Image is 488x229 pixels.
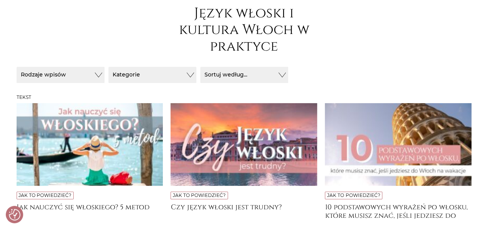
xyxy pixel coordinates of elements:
[17,67,105,83] button: Rodzaje wpisów
[173,192,226,198] a: Jak to powiedzieć?
[17,95,472,100] h3: Tekst
[171,203,317,219] a: Czy język włoski jest trudny?
[200,67,288,83] button: Sortuj według...
[167,5,321,55] h1: Język włoski i kultura Włoch w praktyce
[9,209,20,221] img: Revisit consent button
[327,192,380,198] a: Jak to powiedzieć?
[108,67,196,83] button: Kategorie
[19,192,71,198] a: Jak to powiedzieć?
[17,203,163,219] a: Jak nauczyć się włoskiego? 5 metod
[325,203,471,219] a: 10 podstawowych wyrażeń po włosku, które musisz znać, jeśli jedziesz do [GEOGRAPHIC_DATA] na wakacje
[9,209,20,221] button: Preferencje co do zgód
